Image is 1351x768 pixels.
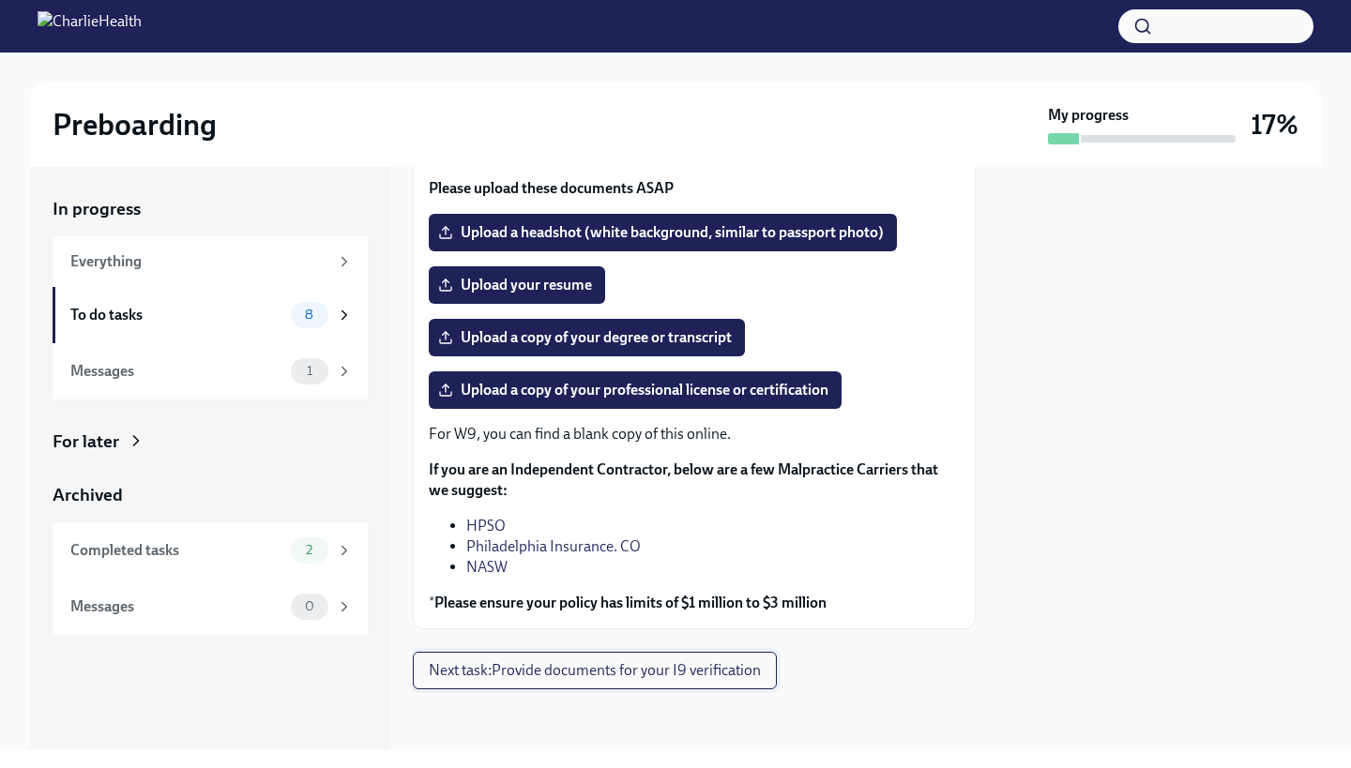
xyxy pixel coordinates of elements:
div: For later [53,429,119,454]
label: Upload a copy of your degree or transcript [429,319,745,356]
strong: If you are an Independent Contractor, below are a few Malpractice Carriers that we suggest: [429,460,938,499]
h3: 17% [1251,108,1298,142]
a: Messages0 [53,579,368,635]
a: In progress [53,197,368,221]
a: HPSO [466,517,506,535]
a: Everything [53,236,368,287]
label: Upload your resume [429,266,605,304]
span: 1 [296,364,324,378]
div: Everything [70,251,328,272]
div: Completed tasks [70,540,283,561]
button: Next task:Provide documents for your I9 verification [413,652,777,689]
span: Upload a copy of your professional license or certification [442,381,828,399]
span: 8 [294,308,325,322]
label: Upload a copy of your professional license or certification [429,371,842,409]
span: Upload a copy of your degree or transcript [442,328,732,347]
div: To do tasks [70,305,283,325]
span: Next task : Provide documents for your I9 verification [429,661,761,680]
a: To do tasks8 [53,287,368,343]
a: Completed tasks2 [53,522,368,579]
a: For later [53,429,368,454]
label: Upload a headshot (white background, similar to passport photo) [429,214,897,251]
a: Archived [53,483,368,507]
a: Philadelphia Insurance. CO [466,537,641,555]
strong: My progress [1048,105,1129,126]
p: For W9, you can find a blank copy of this online. [429,424,960,444]
h2: Preboarding [53,106,217,143]
span: 2 [295,543,324,557]
div: Messages [70,596,283,617]
strong: Please ensure your policy has limits of $1 million to $3 million [434,594,827,611]
strong: Please upload these documents ASAP [429,179,674,197]
span: Upload your resume [442,276,592,294]
a: Messages1 [53,343,368,399]
img: CharlieHealth [38,11,142,41]
div: Messages [70,361,283,382]
span: Upload a headshot (white background, similar to passport photo) [442,223,884,242]
span: 0 [294,599,326,613]
a: NASW [466,558,508,576]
